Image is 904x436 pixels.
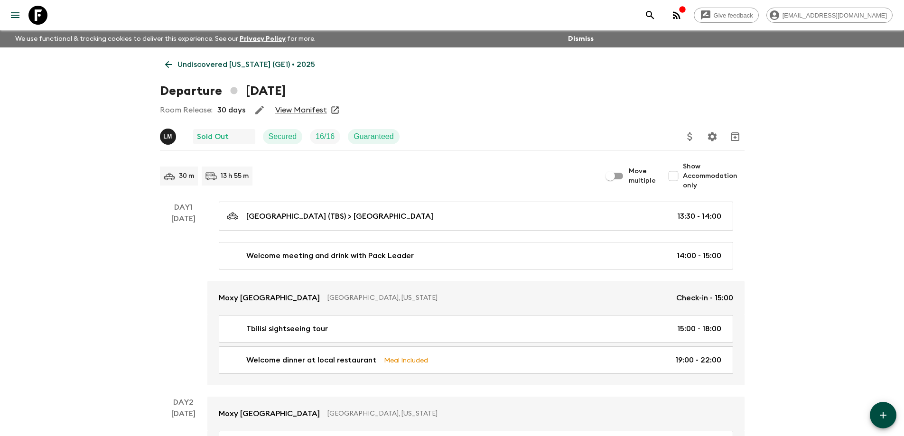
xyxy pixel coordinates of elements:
p: 14:00 - 15:00 [677,250,721,261]
span: Give feedback [708,12,758,19]
p: Welcome meeting and drink with Pack Leader [246,250,414,261]
p: Room Release: [160,104,213,116]
p: L M [163,133,172,140]
p: [GEOGRAPHIC_DATA], [US_STATE] [327,293,669,303]
p: Moxy [GEOGRAPHIC_DATA] [219,408,320,419]
h1: Departure [DATE] [160,82,286,101]
a: Welcome dinner at local restaurantMeal Included19:00 - 22:00 [219,346,733,374]
a: Tbilisi sightseeing tour15:00 - 18:00 [219,315,733,343]
a: View Manifest [275,105,327,115]
p: 15:00 - 18:00 [677,323,721,334]
p: Welcome dinner at local restaurant [246,354,376,366]
div: Trip Fill [310,129,340,144]
p: 13:30 - 14:00 [677,211,721,222]
p: Tbilisi sightseeing tour [246,323,328,334]
div: [EMAIL_ADDRESS][DOMAIN_NAME] [766,8,893,23]
button: Settings [703,127,722,146]
span: Luka Mamniashvili [160,131,178,139]
div: [DATE] [171,213,196,385]
p: Day 1 [160,202,207,213]
p: Check-in - 15:00 [676,292,733,304]
p: Undiscovered [US_STATE] (GE1) • 2025 [177,59,315,70]
p: Day 2 [160,397,207,408]
button: menu [6,6,25,25]
p: We use functional & tracking cookies to deliver this experience. See our for more. [11,30,319,47]
p: Meal Included [384,355,428,365]
p: 16 / 16 [316,131,335,142]
p: 30 m [179,171,194,181]
a: Privacy Policy [240,36,286,42]
button: Update Price, Early Bird Discount and Costs [680,127,699,146]
p: 19:00 - 22:00 [675,354,721,366]
button: search adventures [641,6,660,25]
button: LM [160,129,178,145]
button: Dismiss [566,32,596,46]
p: 13 h 55 m [221,171,249,181]
p: Moxy [GEOGRAPHIC_DATA] [219,292,320,304]
button: Archive (Completed, Cancelled or Unsynced Departures only) [726,127,745,146]
p: 30 days [217,104,245,116]
p: [GEOGRAPHIC_DATA], [US_STATE] [327,409,726,418]
p: [GEOGRAPHIC_DATA] (TBS) > [GEOGRAPHIC_DATA] [246,211,433,222]
span: Show Accommodation only [683,162,745,190]
a: Welcome meeting and drink with Pack Leader14:00 - 15:00 [219,242,733,269]
p: Sold Out [197,131,229,142]
div: Secured [263,129,303,144]
a: [GEOGRAPHIC_DATA] (TBS) > [GEOGRAPHIC_DATA]13:30 - 14:00 [219,202,733,231]
a: Moxy [GEOGRAPHIC_DATA][GEOGRAPHIC_DATA], [US_STATE]Check-in - 15:00 [207,281,745,315]
a: Give feedback [694,8,759,23]
a: Undiscovered [US_STATE] (GE1) • 2025 [160,55,320,74]
p: Guaranteed [354,131,394,142]
span: Move multiple [629,167,656,186]
a: Moxy [GEOGRAPHIC_DATA][GEOGRAPHIC_DATA], [US_STATE] [207,397,745,431]
span: [EMAIL_ADDRESS][DOMAIN_NAME] [777,12,892,19]
p: Secured [269,131,297,142]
